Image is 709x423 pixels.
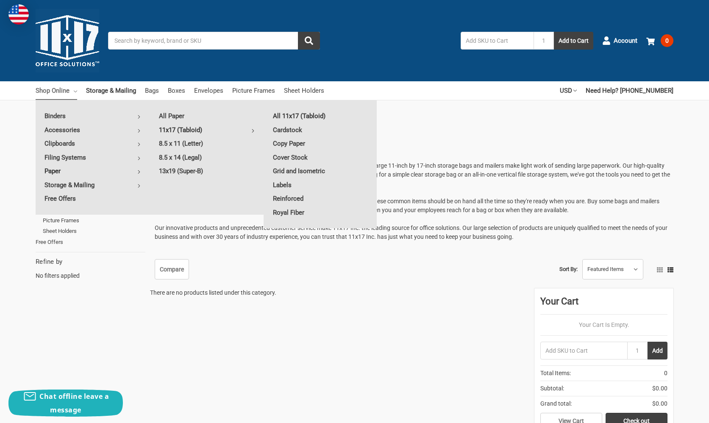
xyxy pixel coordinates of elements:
a: Boxes [168,81,185,100]
a: USD [560,81,577,100]
span: 0 [661,34,673,47]
span: Don't wait until you have a need for storage or mailing supplies to place your order. These commo... [155,198,659,213]
a: All Paper [150,109,264,123]
span: 0 [664,369,667,378]
a: 13x19 (Super-B) [150,164,264,178]
a: Bags [145,81,159,100]
h5: Refine by [36,257,145,267]
span: Account [614,36,637,46]
a: Binders [36,109,150,123]
button: Add [648,342,667,359]
input: Add SKU to Cart [540,342,627,359]
a: Cardstock [264,123,377,137]
input: Add SKU to Cart [461,32,534,50]
a: Shop Online [36,81,77,100]
a: Picture Frames [43,215,145,226]
a: Need Help? [PHONE_NUMBER] [586,81,673,100]
a: Free Offers [36,192,150,205]
button: Chat offline leave a message [8,390,123,417]
a: 8.5 x 11 (Letter) [150,137,264,150]
a: 11x17 (Tabloid) [150,123,264,137]
a: Cover Stock [264,151,377,164]
a: Accessories [36,123,150,137]
a: Sheet Holders [43,226,145,237]
a: Copy Paper [264,137,377,150]
a: Grid and Isometric [264,164,377,178]
a: Free Offers [36,237,145,248]
img: duty and tax information for United States [8,4,29,25]
a: Clipboards [36,137,150,150]
div: Your Cart [540,294,667,315]
label: Sort By: [559,263,578,276]
a: Reinforced [264,192,377,205]
a: Storage & Mailing [86,81,136,100]
input: Search by keyword, brand or SKU [108,32,320,50]
a: 0 [646,30,673,52]
span: For all your storage and mailing needs, 11x17 Inc. has you covered. Our selection of large 11-inc... [155,162,670,187]
a: 8.5 x 14 (Legal) [150,151,264,164]
a: Royal Fiber [264,206,377,219]
span: $0.00 [652,384,667,393]
p: Your Cart Is Empty. [540,321,667,329]
a: All 11x17 (Tabloid) [264,109,377,123]
a: Envelopes [194,81,223,100]
a: Compare [155,259,189,279]
span: Subtotal: [540,384,564,393]
a: Storage & Mailing [36,178,150,192]
span: Chat offline leave a message [39,392,109,415]
a: Picture Frames [232,81,275,100]
button: Add to Cart [554,32,593,50]
p: There are no products listed under this category. [150,288,276,297]
a: Sheet Holders [284,81,324,100]
a: Paper [36,164,150,178]
img: 11x17.com [36,9,99,72]
div: No filters applied [36,257,145,280]
span: Our innovative products and unprecedented customer service make 11x17 Inc. the leading source for... [155,224,667,240]
span: Total Items: [540,369,571,378]
span: Grand total: [540,399,572,408]
a: Labels [264,178,377,192]
a: Filing Systems [36,151,150,164]
a: Account [602,30,637,52]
